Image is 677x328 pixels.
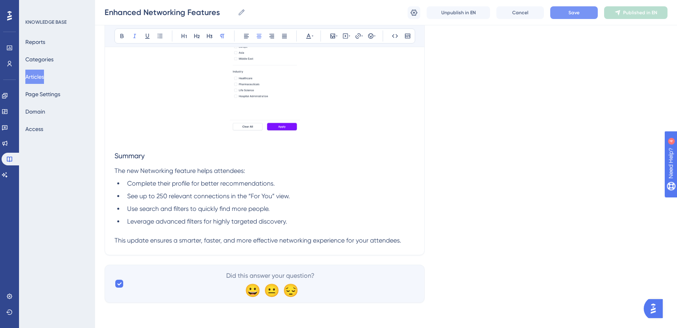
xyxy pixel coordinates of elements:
span: See up to 250 relevant connections in the “For You” view. [127,192,290,200]
div: 😀 [245,284,257,296]
input: Article Name [105,7,235,18]
div: 😔 [283,284,296,296]
button: Save [550,6,598,19]
span: Use search and filters to quickly find more people. [127,205,270,212]
span: Published in EN [623,9,657,16]
button: Unpublish in EN [427,6,490,19]
button: Reports [25,35,45,49]
button: Access [25,122,43,136]
button: Published in EN [604,6,667,19]
div: 😐 [264,284,277,296]
span: Did this answer your question? [226,271,315,281]
div: KNOWLEDGE BASE [25,19,67,25]
span: Unpublish in EN [441,9,476,16]
button: Categories [25,52,53,66]
iframe: UserGuiding AI Assistant Launcher [644,297,667,320]
span: Complete their profile for better recommendations. [127,180,275,187]
span: The new Networking feature helps attendees: [114,167,245,174]
button: Cancel [496,6,544,19]
div: 4 [55,4,57,10]
span: Summary [114,152,145,160]
span: Need Help? [19,2,50,11]
span: Leverage advanced filters for highly targeted discovery. [127,218,287,225]
span: Cancel [512,9,528,16]
button: Domain [25,104,45,119]
span: This update ensures a smarter, faster, and more effective networking experience for your attendees. [114,237,401,244]
span: Save [568,9,580,16]
button: Articles [25,70,44,84]
button: Page Settings [25,87,60,101]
